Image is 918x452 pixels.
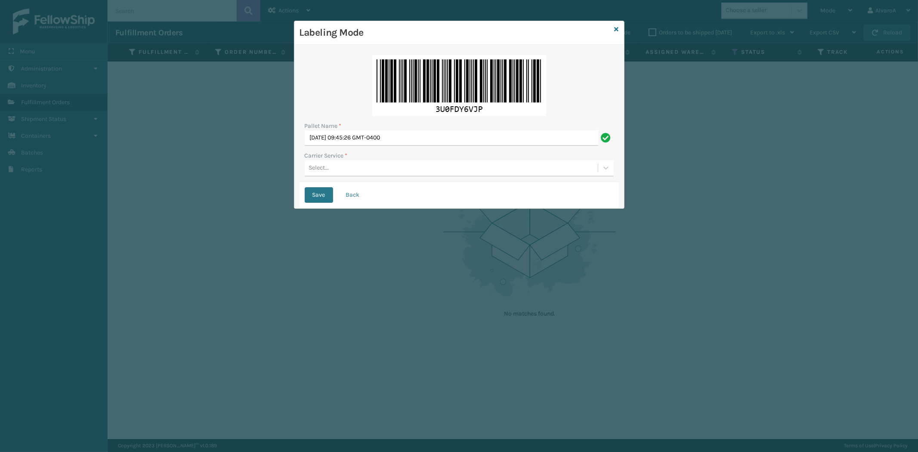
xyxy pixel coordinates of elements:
label: Carrier Service [305,151,348,160]
button: Back [338,187,368,203]
div: Select... [309,164,329,173]
img: 0ygt58AAAAGSURBVAMAPQ8IkIepFWMAAAAASUVORK5CYII= [372,55,546,116]
h3: Labeling Mode [300,26,611,39]
button: Save [305,187,333,203]
label: Pallet Name [305,121,342,130]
